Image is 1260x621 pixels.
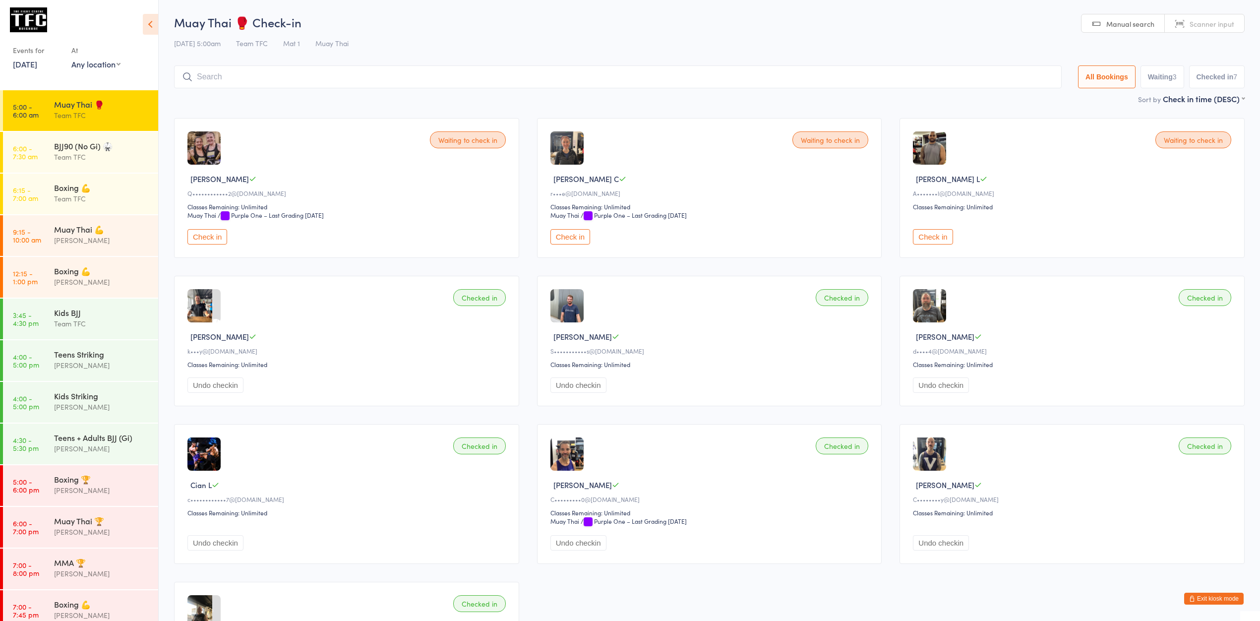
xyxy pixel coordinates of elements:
a: 6:15 -7:00 amBoxing 💪Team TFC [3,174,158,214]
a: 12:15 -1:00 pmBoxing 💪[PERSON_NAME] [3,257,158,298]
div: [PERSON_NAME] [54,568,150,579]
div: Q••••••••••••2@[DOMAIN_NAME] [187,189,509,197]
div: [PERSON_NAME] [54,360,150,371]
a: 6:00 -7:30 amBJJ90 (No Gi) 🥋Team TFC [3,132,158,173]
div: Checked in [453,595,506,612]
div: Checked in [453,437,506,454]
div: Muay Thai 💪 [54,224,150,235]
input: Search [174,65,1062,88]
button: Undo checkin [913,377,969,393]
div: Muay Thai [550,517,579,525]
div: Classes Remaining: Unlimited [913,360,1234,369]
div: [PERSON_NAME] [54,485,150,496]
div: A•••••••l@[DOMAIN_NAME] [913,189,1234,197]
button: Waiting3 [1140,65,1184,88]
span: [DATE] 5:00am [174,38,221,48]
time: 9:15 - 10:00 am [13,228,41,244]
time: 3:45 - 4:30 pm [13,311,39,327]
div: At [71,42,120,59]
div: [PERSON_NAME] [54,526,150,538]
div: Team TFC [54,110,150,121]
img: image1757905599.png [913,437,946,471]
span: [PERSON_NAME] [190,331,249,342]
div: c••••••••••••7@[DOMAIN_NAME] [187,495,509,503]
div: Kids Striking [54,390,150,401]
a: 3:45 -4:30 pmKids BJJTeam TFC [3,299,158,339]
div: 3 [1173,73,1177,81]
time: 4:30 - 5:30 pm [13,436,39,452]
div: C••••••••y@[DOMAIN_NAME] [913,495,1234,503]
div: Classes Remaining: Unlimited [550,360,872,369]
span: / Purple One – Last Grading [DATE] [581,517,687,525]
time: 5:00 - 6:00 pm [13,478,39,494]
span: [PERSON_NAME] [190,174,249,184]
div: Events for [13,42,61,59]
div: Checked in [1179,437,1231,454]
a: 7:00 -8:00 pmMMA 🏆[PERSON_NAME] [3,549,158,589]
div: Classes Remaining: Unlimited [187,508,509,517]
div: Classes Remaining: Unlimited [550,202,872,211]
div: Muay Thai 🏆 [54,515,150,526]
div: Boxing 💪 [54,182,150,193]
div: Classes Remaining: Unlimited [913,508,1234,517]
div: C•••••••••0@[DOMAIN_NAME] [550,495,872,503]
div: Teens + Adults BJJ (Gi) [54,432,150,443]
span: [PERSON_NAME] L [916,174,980,184]
img: image1758139074.png [913,289,946,322]
span: [PERSON_NAME] C [553,174,619,184]
div: Muay Thai [550,211,579,219]
span: Cian L [190,480,212,490]
img: image1715198386.png [913,131,946,165]
div: Teens Striking [54,349,150,360]
img: image1688166186.png [550,131,584,165]
a: 5:00 -6:00 pmBoxing 🏆[PERSON_NAME] [3,465,158,506]
span: / Purple One – Last Grading [DATE] [581,211,687,219]
time: 7:00 - 7:45 pm [13,603,39,619]
button: Undo checkin [187,535,243,551]
time: 6:00 - 7:00 pm [13,519,39,535]
h2: Muay Thai 🥊 Check-in [174,14,1245,30]
button: Undo checkin [550,535,606,551]
button: Check in [187,229,227,245]
a: 4:30 -5:30 pmTeens + Adults BJJ (Gi)[PERSON_NAME] [3,424,158,464]
img: image1611863408.png [187,289,212,322]
div: Any location [71,59,120,69]
button: Undo checkin [550,377,606,393]
span: [PERSON_NAME] [553,331,612,342]
div: [PERSON_NAME] [54,235,150,246]
span: Mat 1 [283,38,300,48]
div: Team TFC [54,318,150,329]
div: Checked in [816,289,868,306]
a: 5:00 -6:00 amMuay Thai 🥊Team TFC [3,90,158,131]
time: 5:00 - 6:00 am [13,103,39,119]
span: Manual search [1106,19,1154,29]
time: 4:00 - 5:00 pm [13,353,39,369]
span: [PERSON_NAME] [553,480,612,490]
div: Checked in [1179,289,1231,306]
button: Check in [550,229,590,245]
span: Team TFC [236,38,268,48]
div: Boxing 🏆 [54,474,150,485]
button: Undo checkin [187,377,243,393]
div: Check in time (DESC) [1163,93,1245,104]
img: image1670836420.png [550,437,584,471]
div: d••••4@[DOMAIN_NAME] [913,347,1234,355]
div: k•••y@[DOMAIN_NAME] [187,347,509,355]
div: MMA 🏆 [54,557,150,568]
div: [PERSON_NAME] [54,276,150,288]
button: Undo checkin [913,535,969,551]
a: 4:00 -5:00 pmTeens Striking[PERSON_NAME] [3,340,158,381]
a: [DATE] [13,59,37,69]
a: 6:00 -7:00 pmMuay Thai 🏆[PERSON_NAME] [3,507,158,548]
a: 4:00 -5:00 pmKids Striking[PERSON_NAME] [3,382,158,423]
time: 7:00 - 8:00 pm [13,561,39,577]
div: Team TFC [54,193,150,204]
button: Check in [913,229,953,245]
div: Classes Remaining: Unlimited [187,202,509,211]
div: [PERSON_NAME] [54,443,150,454]
button: Checked in7 [1189,65,1245,88]
div: Boxing 💪 [54,265,150,276]
div: Team TFC [54,151,150,163]
div: Waiting to check in [430,131,506,148]
time: 6:00 - 7:30 am [13,144,38,160]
